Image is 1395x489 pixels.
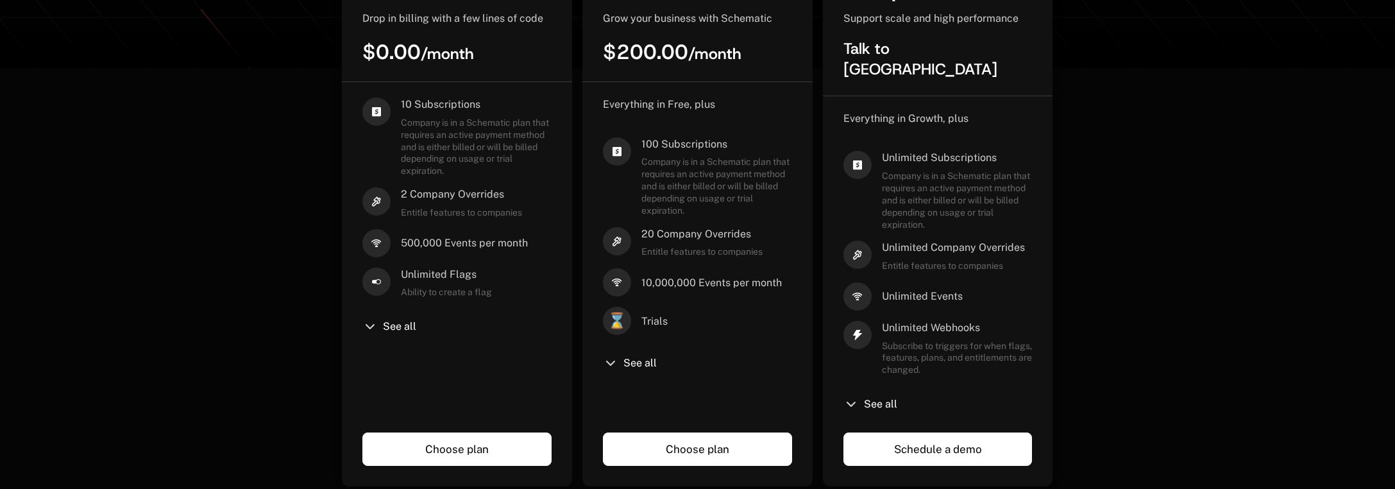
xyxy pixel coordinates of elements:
[641,227,763,241] span: 20 Company Overrides
[623,358,657,368] span: See all
[603,268,631,296] i: signal
[603,307,631,335] span: ⌛
[641,156,792,216] span: Company is in a Schematic plan that requires an active payment method and is either billed or wil...
[843,151,872,179] i: cashapp
[603,433,792,466] a: Choose plan
[362,229,391,257] i: signal
[843,433,1033,466] a: Schedule a demo
[688,44,741,64] sub: / month
[362,39,474,65] span: $0.00
[401,236,528,250] span: 500,000 Events per month
[882,170,1033,230] span: Company is in a Schematic plan that requires an active payment method and is either billed or wil...
[603,356,618,371] i: chevron-down
[641,314,668,329] span: Trials
[641,137,792,151] span: 100 Subscriptions
[843,397,859,412] i: chevron-down
[843,12,1019,24] span: Support scale and high performance
[603,227,631,255] i: hammer
[882,241,1025,255] span: Unlimited Company Overrides
[401,98,552,112] span: 10 Subscriptions
[401,286,492,298] span: Ability to create a flag
[362,319,378,334] i: chevron-down
[603,137,631,166] i: cashapp
[401,207,522,219] span: Entitle features to companies
[843,282,872,311] i: signal
[603,98,715,110] span: Everything in Free, plus
[603,39,741,65] span: $200.00
[843,112,968,124] span: Everything in Growth, plus
[882,260,1025,272] span: Entitle features to companies
[843,39,997,80] span: Talk to [GEOGRAPHIC_DATA]
[362,433,552,466] a: Choose plan
[362,187,391,216] i: hammer
[843,321,872,349] i: thunder
[843,241,872,269] i: hammer
[383,322,416,332] span: See all
[362,12,543,24] span: Drop in billing with a few lines of code
[882,340,1033,377] span: Subscribe to triggers for when flags, features, plans, and entitlements are changed.
[401,268,492,282] span: Unlimited Flags
[421,44,474,64] sub: / month
[362,98,391,126] i: cashapp
[362,268,391,296] i: boolean-on
[641,246,763,258] span: Entitle features to companies
[882,289,963,304] span: Unlimited Events
[641,276,782,290] span: 10,000,000 Events per month
[882,321,1033,335] span: Unlimited Webhooks
[882,151,1033,165] span: Unlimited Subscriptions
[401,117,552,177] span: Company is in a Schematic plan that requires an active payment method and is either billed or wil...
[864,399,897,409] span: See all
[603,12,772,24] span: Grow your business with Schematic
[401,187,522,202] span: 2 Company Overrides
